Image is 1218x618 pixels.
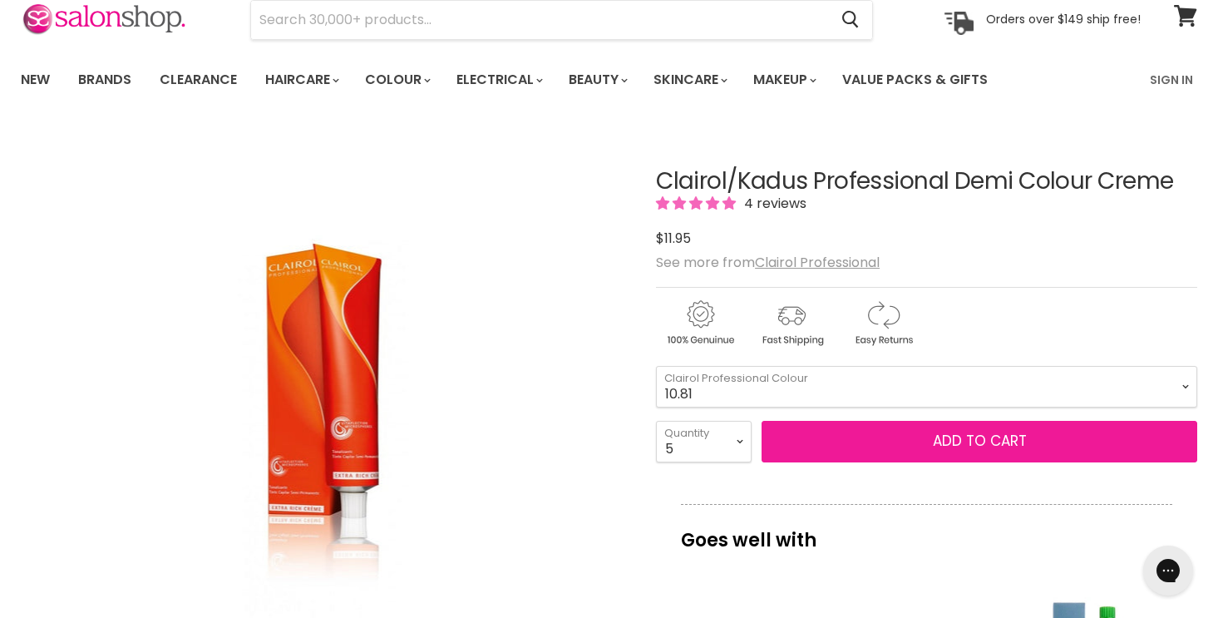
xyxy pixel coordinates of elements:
iframe: Gorgias live chat messenger [1135,540,1201,601]
input: Search [251,1,828,39]
span: See more from [656,253,880,272]
a: Electrical [444,62,553,97]
span: 4 reviews [739,194,806,213]
a: Sign In [1140,62,1203,97]
ul: Main menu [8,56,1070,104]
span: Add to cart [933,431,1027,451]
a: Value Packs & Gifts [830,62,1000,97]
a: Haircare [253,62,349,97]
img: returns.gif [839,298,927,349]
a: Clearance [147,62,249,97]
a: Beauty [556,62,638,97]
a: Skincare [641,62,737,97]
span: 4.75 stars [656,194,739,213]
a: Makeup [741,62,826,97]
a: Brands [66,62,144,97]
a: New [8,62,62,97]
a: Colour [353,62,441,97]
img: genuine.gif [656,298,744,349]
p: Orders over $149 ship free! [986,12,1141,27]
h1: Clairol/Kadus Professional Demi Colour Creme [656,169,1197,195]
button: Add to cart [762,421,1197,462]
img: shipping.gif [747,298,836,349]
a: Clairol Professional [755,253,880,272]
select: Quantity [656,421,752,462]
p: Goes well with [681,504,1172,559]
button: Search [828,1,872,39]
span: $11.95 [656,229,691,248]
